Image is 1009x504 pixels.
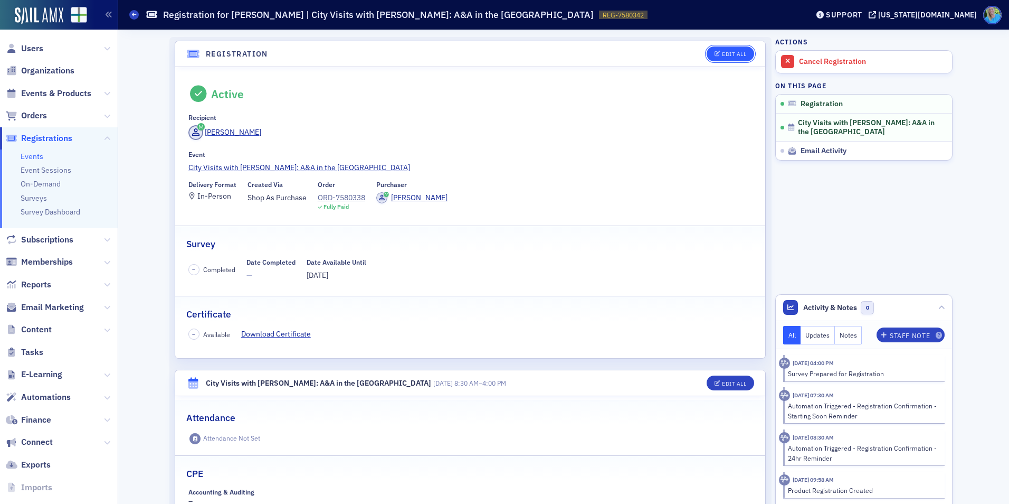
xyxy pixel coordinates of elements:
[793,476,834,483] time: 8/4/2025 09:58 AM
[801,99,843,109] span: Registration
[192,266,195,273] span: –
[186,411,235,425] h2: Attendance
[6,43,43,54] a: Users
[776,51,952,73] a: Cancel Registration
[6,436,53,448] a: Connect
[248,181,283,189] div: Created Via
[188,181,236,189] div: Delivery Format
[788,401,937,421] div: Automation Triggered - Registration Confirmation - Starting Soon Reminder
[6,369,62,380] a: E-Learning
[6,110,47,122] a: Orders
[722,51,746,57] div: Edit All
[188,114,216,122] div: Recipient
[186,307,231,321] h2: Certificate
[21,436,53,448] span: Connect
[6,302,84,313] a: Email Marketing
[391,192,448,203] div: [PERSON_NAME]
[6,133,72,144] a: Registrations
[890,333,930,339] div: Staff Note
[21,324,52,335] span: Content
[6,279,51,291] a: Reports
[188,125,262,140] a: [PERSON_NAME]
[869,11,981,18] button: [US_STATE][DOMAIN_NAME]
[318,192,365,203] div: ORD-7580338
[21,179,61,189] a: On-Demand
[21,207,80,217] a: Survey Dashboard
[21,88,91,99] span: Events & Products
[779,390,790,401] div: Activity
[793,359,834,367] time: 8/27/2025 04:00 PM
[21,347,43,358] span: Tasks
[21,193,47,203] a: Surveys
[203,434,260,442] div: Attendance Not Set
[21,459,51,471] span: Exports
[188,151,205,158] div: Event
[197,193,231,199] div: In-Person
[799,57,947,67] div: Cancel Registration
[206,378,431,389] div: City Visits with [PERSON_NAME]: A&A in the [GEOGRAPHIC_DATA]
[186,237,215,251] h2: Survey
[798,118,938,137] span: City Visits with [PERSON_NAME]: A&A in the [GEOGRAPHIC_DATA]
[205,127,261,138] div: [PERSON_NAME]
[6,482,52,493] a: Imports
[707,46,754,61] button: Edit All
[788,486,937,495] div: Product Registration Created
[482,379,506,387] time: 4:00 PM
[793,391,834,399] time: 8/27/2025 07:30 AM
[433,379,453,387] span: [DATE]
[163,8,594,21] h1: Registration for [PERSON_NAME] | City Visits with [PERSON_NAME]: A&A in the [GEOGRAPHIC_DATA]
[826,10,862,20] div: Support
[877,328,945,342] button: Staff Note
[241,329,319,340] a: Download Certificate
[6,88,91,99] a: Events & Products
[188,162,753,173] a: City Visits with [PERSON_NAME]: A&A in the [GEOGRAPHIC_DATA]
[21,165,71,175] a: Event Sessions
[21,414,51,426] span: Finance
[21,482,52,493] span: Imports
[878,10,977,20] div: [US_STATE][DOMAIN_NAME]
[203,265,235,274] span: Completed
[6,324,52,335] a: Content
[246,258,296,266] div: Date Completed
[21,43,43,54] span: Users
[21,234,73,246] span: Subscriptions
[21,133,72,144] span: Registrations
[21,256,73,268] span: Memberships
[801,146,846,156] span: Email Activity
[21,279,51,291] span: Reports
[6,414,51,426] a: Finance
[186,467,203,481] h2: CPE
[318,181,335,189] div: Order
[775,81,953,90] h4: On this page
[707,376,754,390] button: Edit All
[835,326,862,344] button: Notes
[775,37,808,46] h4: Actions
[783,326,801,344] button: All
[248,192,307,203] span: Shop As Purchase
[307,270,328,280] span: [DATE]
[722,381,746,387] div: Edit All
[376,181,407,189] div: Purchaser
[6,65,74,77] a: Organizations
[603,11,644,20] span: REG-7580342
[983,6,1002,24] span: Profile
[71,7,87,23] img: SailAMX
[188,488,254,496] div: Accounting & Auditing
[6,391,71,403] a: Automations
[793,434,834,441] time: 8/26/2025 08:30 AM
[21,302,84,313] span: Email Marketing
[21,110,47,122] span: Orders
[15,7,63,24] img: SailAMX
[6,347,43,358] a: Tasks
[203,330,230,339] span: Available
[433,379,506,387] span: –
[21,391,71,403] span: Automations
[63,7,87,25] a: View Homepage
[788,443,937,463] div: Automation Triggered - Registration Confirmation - 24hr Reminder
[6,256,73,268] a: Memberships
[779,432,790,443] div: Activity
[6,459,51,471] a: Exports
[307,258,366,266] div: Date Available Until
[192,331,195,338] span: –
